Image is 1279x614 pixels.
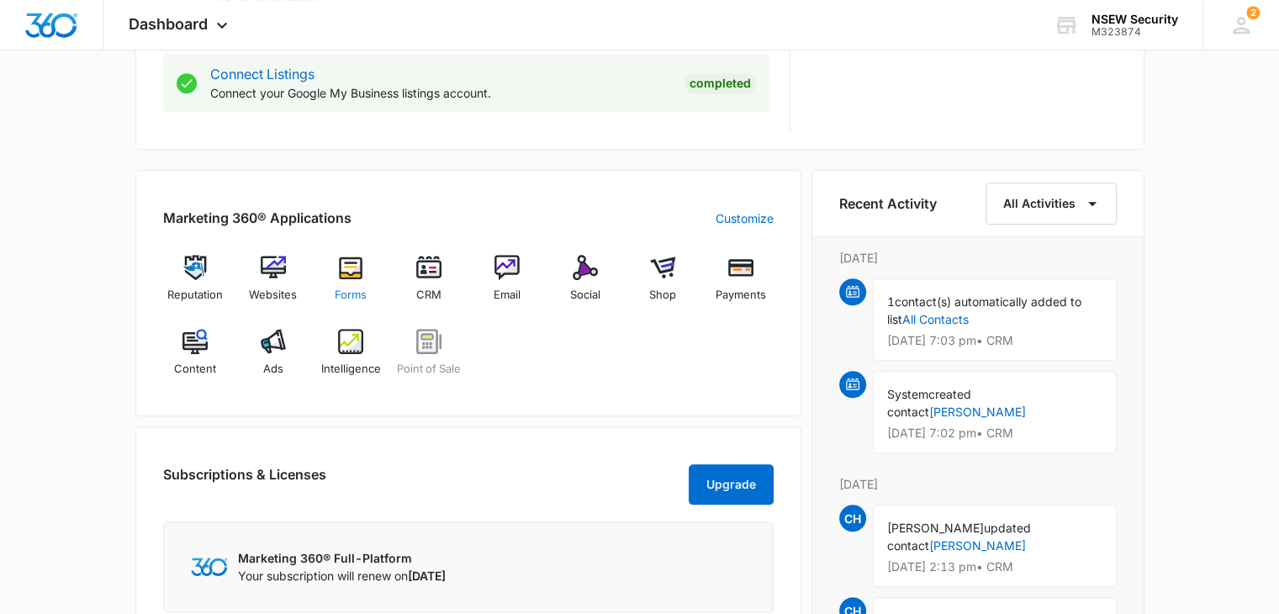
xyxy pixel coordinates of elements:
span: Social [570,287,600,304]
span: created contact [887,387,971,419]
span: [DATE] [408,569,446,583]
span: Dashboard [129,15,208,33]
button: Upgrade [689,464,774,505]
span: 2 [1246,6,1260,19]
p: [DATE] [839,475,1117,493]
p: [DATE] [839,249,1117,267]
span: Websites [249,287,297,304]
p: [DATE] 2:13 pm • CRM [887,561,1102,573]
span: Reputation [167,287,223,304]
span: contact(s) automatically added to list [887,294,1081,326]
p: Connect your Google My Business listings account. [210,84,671,102]
span: Shop [649,287,676,304]
div: account id [1091,26,1178,38]
a: CRM [397,255,462,315]
span: Point of Sale [397,361,461,378]
h2: Subscriptions & Licenses [163,464,326,498]
span: [PERSON_NAME] [887,521,984,535]
a: Content [163,329,228,389]
a: Forms [319,255,383,315]
button: All Activities [986,183,1117,225]
span: CRM [416,287,441,304]
a: Intelligence [319,329,383,389]
a: Payments [709,255,774,315]
span: 1 [887,294,895,309]
span: CH [839,505,866,532]
span: Ads [263,361,283,378]
span: Email [494,287,521,304]
a: Email [475,255,540,315]
a: Reputation [163,255,228,315]
a: [PERSON_NAME] [929,538,1026,553]
div: account name [1091,13,1178,26]
a: Shop [631,255,695,315]
p: [DATE] 7:03 pm • CRM [887,335,1102,347]
p: Marketing 360® Full-Platform [238,549,446,567]
p: Your subscription will renew on [238,567,446,585]
a: Websites [240,255,305,315]
a: Point of Sale [397,329,462,389]
a: Connect Listings [210,66,314,82]
a: All Contacts [902,312,969,326]
a: Ads [240,329,305,389]
span: Payments [716,287,766,304]
a: Customize [716,209,774,227]
div: Completed [684,73,756,93]
span: Intelligence [321,361,381,378]
span: System [887,387,928,401]
a: Social [552,255,617,315]
h2: Marketing 360® Applications [163,208,351,228]
h6: Recent Activity [839,193,937,214]
a: [PERSON_NAME] [929,405,1026,419]
span: Forms [335,287,367,304]
div: notifications count [1246,6,1260,19]
img: Marketing 360 Logo [191,558,228,575]
p: [DATE] 7:02 pm • CRM [887,427,1102,439]
span: Content [174,361,216,378]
